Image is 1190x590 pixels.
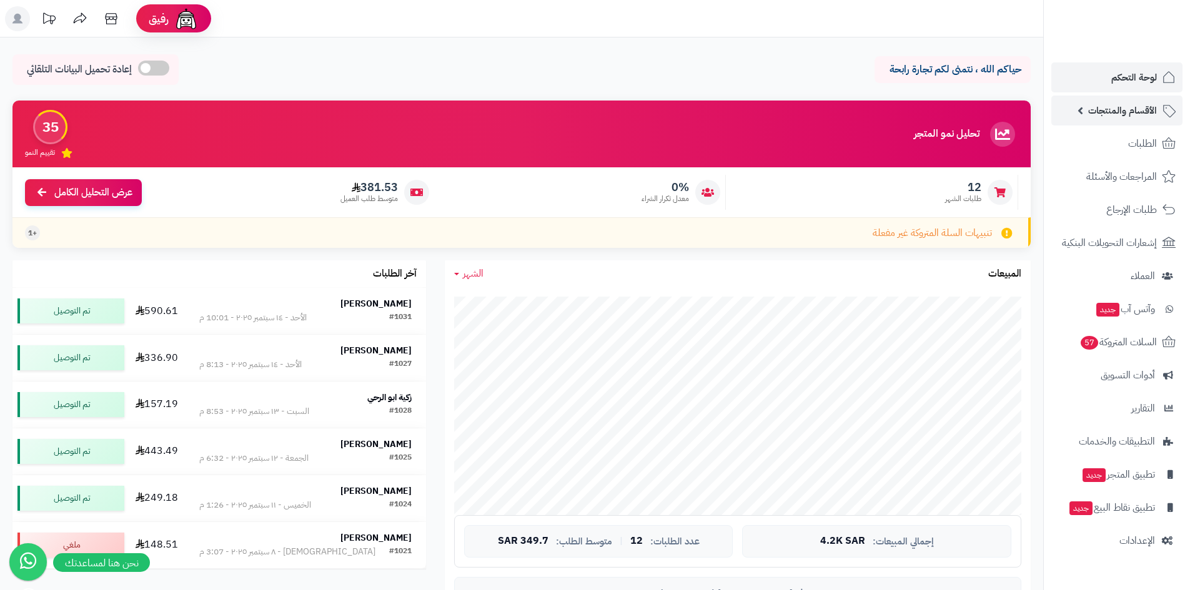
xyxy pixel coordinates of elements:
td: 443.49 [129,428,185,474]
span: جديد [1083,468,1106,482]
a: عرض التحليل الكامل [25,179,142,206]
span: متوسط طلب العميل [340,194,398,204]
span: 381.53 [340,180,398,194]
h3: المبيعات [988,268,1021,280]
h3: تحليل نمو المتجر [914,129,979,140]
strong: زكية ابو الرحي [367,391,412,404]
div: تم التوصيل [17,345,124,370]
strong: [PERSON_NAME] [340,438,412,451]
span: السلات المتروكة [1079,333,1157,351]
span: التطبيقات والخدمات [1079,433,1155,450]
strong: [PERSON_NAME] [340,297,412,310]
div: [DEMOGRAPHIC_DATA] - ٨ سبتمبر ٢٠٢٥ - 3:07 م [199,546,375,558]
strong: [PERSON_NAME] [340,484,412,498]
span: طلبات الإرجاع [1106,201,1157,219]
span: الطلبات [1128,135,1157,152]
strong: [PERSON_NAME] [340,531,412,544]
div: #1024 [389,499,412,511]
a: أدوات التسويق [1051,360,1183,390]
span: 57 [1080,335,1099,350]
strong: [PERSON_NAME] [340,344,412,357]
td: 157.19 [129,381,185,428]
div: الأحد - ١٤ سبتمبر ٢٠٢٥ - 10:01 م [199,312,307,324]
a: تطبيق نقاط البيعجديد [1051,493,1183,523]
span: +1 [28,228,37,238]
td: 590.61 [129,288,185,334]
a: الإعدادات [1051,526,1183,556]
span: وآتس آب [1095,300,1155,318]
span: لوحة التحكم [1111,69,1157,86]
td: 249.18 [129,475,185,521]
a: الشهر [454,267,483,281]
div: الجمعة - ١٢ سبتمبر ٢٠٢٥ - 6:32 م [199,452,309,465]
a: طلبات الإرجاع [1051,195,1183,225]
span: الأقسام والمنتجات [1088,102,1157,119]
span: عرض التحليل الكامل [54,185,132,200]
span: التقارير [1131,400,1155,417]
div: السبت - ١٣ سبتمبر ٢٠٢٥ - 8:53 م [199,405,309,418]
span: متوسط الطلب: [556,536,612,547]
div: ملغي [17,533,124,558]
span: 0% [642,180,689,194]
span: 4.2K SAR [820,536,865,547]
span: طلبات الشهر [945,194,981,204]
h3: آخر الطلبات [373,268,417,280]
img: logo-2.png [1105,14,1178,41]
span: تطبيق نقاط البيع [1068,499,1155,516]
span: تطبيق المتجر [1081,466,1155,483]
a: التطبيقات والخدمات [1051,426,1183,456]
span: جديد [1096,303,1119,317]
span: عدد الطلبات: [650,536,700,547]
a: العملاء [1051,261,1183,291]
a: التقارير [1051,393,1183,423]
span: الإعدادات [1119,532,1155,549]
span: معدل تكرار الشراء [642,194,689,204]
span: 349.7 SAR [498,536,548,547]
div: #1027 [389,358,412,371]
a: السلات المتروكة57 [1051,327,1183,357]
span: رفيق [149,11,169,26]
div: تم التوصيل [17,439,124,464]
a: المراجعات والأسئلة [1051,162,1183,192]
a: تحديثات المنصة [33,6,64,34]
span: تنبيهات السلة المتروكة غير مفعلة [873,226,992,240]
a: الطلبات [1051,129,1183,159]
td: 336.90 [129,335,185,381]
span: إجمالي المبيعات: [873,536,934,547]
p: حياكم الله ، نتمنى لكم تجارة رابحة [884,62,1021,77]
span: 12 [945,180,981,194]
a: إشعارات التحويلات البنكية [1051,228,1183,258]
div: #1021 [389,546,412,558]
span: الشهر [463,266,483,281]
a: تطبيق المتجرجديد [1051,460,1183,489]
span: جديد [1069,501,1093,515]
span: إشعارات التحويلات البنكية [1062,234,1157,252]
a: لوحة التحكم [1051,62,1183,92]
span: إعادة تحميل البيانات التلقائي [27,62,132,77]
div: تم التوصيل [17,392,124,417]
span: تقييم النمو [25,147,55,158]
img: ai-face.png [174,6,199,31]
span: المراجعات والأسئلة [1086,168,1157,185]
td: 148.51 [129,522,185,568]
span: 12 [630,536,643,547]
div: #1028 [389,405,412,418]
span: | [620,536,623,546]
div: #1025 [389,452,412,465]
div: تم التوصيل [17,486,124,511]
div: تم التوصيل [17,298,124,323]
span: أدوات التسويق [1101,366,1155,384]
div: الخميس - ١١ سبتمبر ٢٠٢٥ - 1:26 م [199,499,311,511]
a: وآتس آبجديد [1051,294,1183,324]
span: العملاء [1131,267,1155,285]
div: #1031 [389,312,412,324]
div: الأحد - ١٤ سبتمبر ٢٠٢٥ - 8:13 م [199,358,302,371]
